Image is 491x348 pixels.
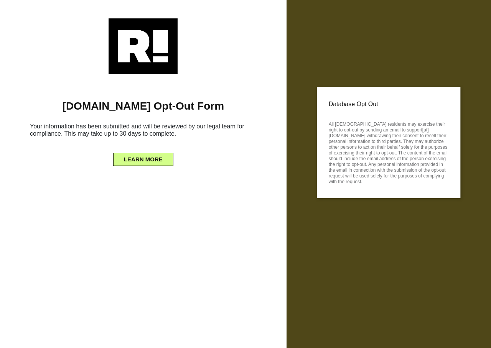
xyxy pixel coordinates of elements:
[113,154,173,160] a: LEARN MORE
[12,100,275,113] h1: [DOMAIN_NAME] Opt-Out Form
[113,153,173,166] button: LEARN MORE
[109,18,178,74] img: Retention.com
[329,119,449,185] p: All [DEMOGRAPHIC_DATA] residents may exercise their right to opt-out by sending an email to suppo...
[329,98,449,110] p: Database Opt Out
[12,120,275,143] h6: Your information has been submitted and will be reviewed by our legal team for compliance. This m...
